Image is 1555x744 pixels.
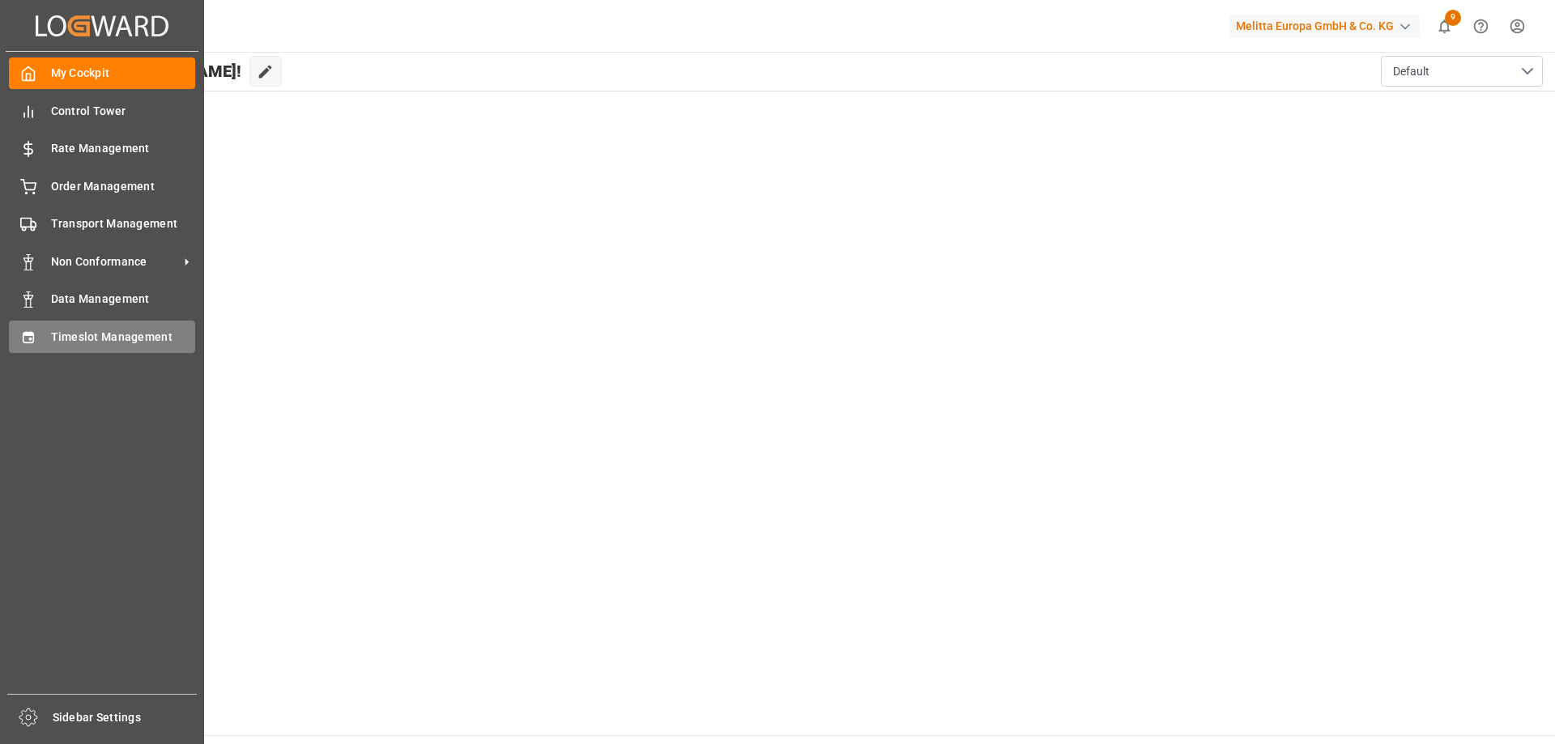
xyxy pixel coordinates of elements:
a: Data Management [9,283,195,315]
a: Rate Management [9,133,195,164]
span: My Cockpit [51,65,196,82]
button: show 9 new notifications [1426,8,1463,45]
a: Transport Management [9,208,195,240]
span: Default [1393,63,1429,80]
span: Control Tower [51,103,196,120]
div: Melitta Europa GmbH & Co. KG [1229,15,1420,38]
a: Order Management [9,170,195,202]
span: Sidebar Settings [53,709,198,726]
span: Rate Management [51,140,196,157]
span: Transport Management [51,215,196,232]
span: 9 [1445,10,1461,26]
span: Timeslot Management [51,329,196,346]
a: Timeslot Management [9,321,195,352]
button: Help Center [1463,8,1499,45]
span: Data Management [51,291,196,308]
a: Control Tower [9,95,195,126]
span: Hello [PERSON_NAME]! [67,56,241,87]
span: Non Conformance [51,253,179,270]
a: My Cockpit [9,57,195,89]
button: Melitta Europa GmbH & Co. KG [1229,11,1426,41]
span: Order Management [51,178,196,195]
button: open menu [1381,56,1543,87]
